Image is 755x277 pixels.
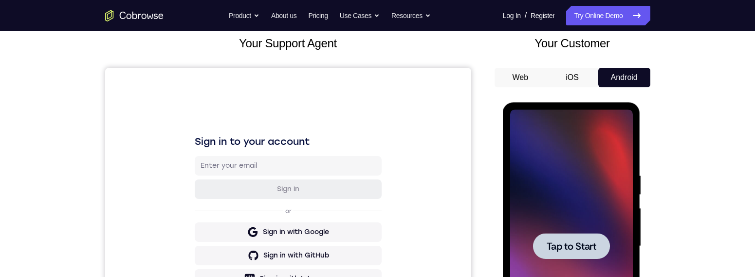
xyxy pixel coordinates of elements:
button: iOS [546,68,598,87]
p: or [178,139,188,147]
p: Don't have an account? [90,252,276,260]
div: Sign in with GitHub [158,183,224,193]
div: Sign in with Intercom [154,206,228,216]
a: Log In [503,6,521,25]
a: Create a new account [165,253,234,259]
div: Sign in with Google [158,159,224,169]
button: Product [229,6,259,25]
a: Register [531,6,554,25]
span: Tap to Start [44,139,93,149]
button: Web [495,68,547,87]
button: Use Cases [340,6,380,25]
h2: Your Customer [495,35,650,52]
div: Sign in with Zendesk [155,230,227,239]
button: Android [598,68,650,87]
button: Resources [391,6,431,25]
h2: Your Support Agent [105,35,471,52]
button: Sign in with GitHub [90,178,276,198]
a: Go to the home page [105,10,164,21]
a: About us [271,6,296,25]
span: / [525,10,527,21]
button: Sign in with Intercom [90,201,276,221]
a: Pricing [308,6,328,25]
button: Sign in with Google [90,155,276,174]
button: Sign in with Zendesk [90,225,276,244]
button: Tap to Start [30,131,107,157]
a: Try Online Demo [566,6,650,25]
